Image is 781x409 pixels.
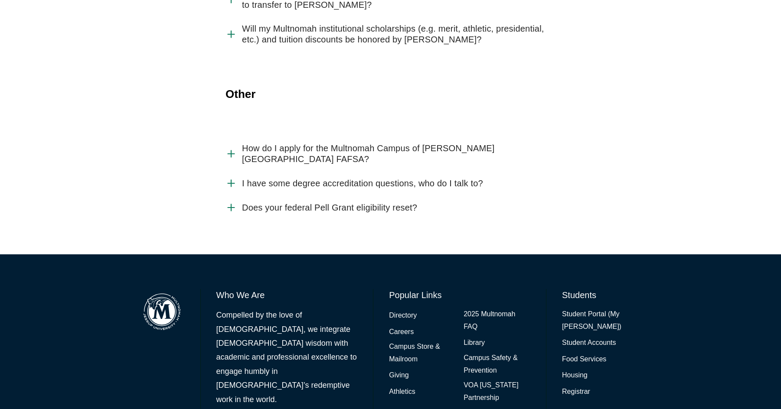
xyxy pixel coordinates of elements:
[139,289,185,334] img: Multnomah Campus of Jessup University logo
[216,289,358,301] h6: Who We Are
[389,386,415,398] a: Athletics
[562,308,642,333] a: Student Portal (My [PERSON_NAME])
[389,309,417,322] a: Directory
[216,308,358,406] p: Compelled by the love of [DEMOGRAPHIC_DATA], we integrate [DEMOGRAPHIC_DATA] wisdom with academic...
[242,202,417,213] span: Does your federal Pell Grant eligibility reset?
[562,289,642,301] h6: Students
[389,326,414,338] a: Careers
[464,379,530,404] a: VOA [US_STATE] Partnership
[389,289,530,301] h6: Popular Links
[464,352,530,377] a: Campus Safety & Prevention
[242,178,483,189] span: I have some degree accreditation questions, who do I talk to?
[562,386,590,398] a: Registrar
[389,341,456,366] a: Campus Store & Mailroom
[225,86,556,102] h4: Other
[464,308,530,333] a: 2025 Multnomah FAQ
[562,353,606,366] a: Food Services
[389,369,408,382] a: Giving
[242,23,556,45] span: Will my Multnomah institutional scholarships (e.g. merit, athletic, presidential, etc.) and tuiti...
[562,369,588,382] a: Housing
[464,337,485,349] a: Library
[242,143,556,165] span: How do I apply for the Multnomah Campus of [PERSON_NAME][GEOGRAPHIC_DATA] FAFSA?
[562,337,616,349] a: Student Accounts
